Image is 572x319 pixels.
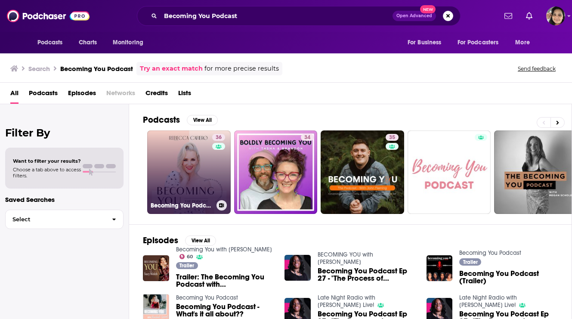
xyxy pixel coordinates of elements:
[212,134,225,141] a: 36
[452,34,511,51] button: open menu
[515,65,558,72] button: Send feedback
[185,235,216,246] button: View All
[147,130,231,214] a: 36Becoming You Podcast
[29,86,58,104] a: Podcasts
[515,37,530,49] span: More
[176,303,275,318] a: Becoming You Podcast - What's it all about??
[145,86,168,104] a: Credits
[5,195,124,204] p: Saved Searches
[151,202,213,209] h3: Becoming You Podcast
[143,255,169,282] img: Trailer: The Becoming You Podcast with Suzy Welch
[137,6,461,26] div: Search podcasts, credits, & more...
[318,294,375,309] a: Late Night Radio with Jerry Royce Live!
[318,267,416,282] a: Becoming You Podcast Ep 27 - "The Process of Becoming"
[546,6,565,25] button: Show profile menu
[459,270,558,285] a: Becoming You Podcast (Trailer)
[389,133,395,142] span: 35
[176,273,275,288] span: Trailer: The Becoming You Podcast with [PERSON_NAME]
[301,134,314,141] a: 34
[79,37,97,49] span: Charts
[161,9,393,23] input: Search podcasts, credits, & more...
[459,249,521,257] a: Becoming You Podcast
[106,86,135,104] span: Networks
[143,115,218,125] a: PodcastsView All
[143,115,180,125] h2: Podcasts
[113,37,143,49] span: Monitoring
[402,34,452,51] button: open menu
[386,134,399,141] a: 35
[284,255,311,281] img: Becoming You Podcast Ep 27 - "The Process of Becoming"
[187,255,193,259] span: 60
[5,210,124,229] button: Select
[304,133,310,142] span: 34
[420,5,436,13] span: New
[546,6,565,25] img: User Profile
[28,65,50,73] h3: Search
[143,235,178,246] h2: Episodes
[140,64,203,74] a: Try an exact match
[187,115,218,125] button: View All
[427,255,453,282] img: Becoming You Podcast (Trailer)
[13,158,81,164] span: Want to filter your results?
[68,86,96,104] a: Episodes
[178,86,191,104] a: Lists
[546,6,565,25] span: Logged in as shelbyjanner
[179,263,194,268] span: Trailer
[318,251,373,266] a: BECOMING YOU with Dr. Diane Duckett
[176,273,275,288] a: Trailer: The Becoming You Podcast with Suzy Welch
[393,11,436,21] button: Open AdvancedNew
[408,37,442,49] span: For Business
[31,34,74,51] button: open menu
[7,8,90,24] img: Podchaser - Follow, Share and Rate Podcasts
[143,235,216,246] a: EpisodesView All
[509,34,541,51] button: open menu
[216,133,222,142] span: 36
[179,254,193,259] a: 60
[176,294,238,301] a: Becoming You Podcast
[501,9,516,23] a: Show notifications dropdown
[73,34,102,51] a: Charts
[523,9,536,23] a: Show notifications dropdown
[37,37,63,49] span: Podcasts
[60,65,133,73] h3: Becoming You Podcast
[10,86,19,104] a: All
[459,294,517,309] a: Late Night Radio with Jerry Royce Live!
[5,127,124,139] h2: Filter By
[396,14,432,18] span: Open Advanced
[463,260,478,265] span: Trailer
[321,130,404,214] a: 35
[458,37,499,49] span: For Podcasters
[204,64,279,74] span: for more precise results
[13,167,81,179] span: Choose a tab above to access filters.
[234,130,318,214] a: 34
[107,34,155,51] button: open menu
[6,217,105,222] span: Select
[176,246,272,253] a: Becoming You with Suzy Welch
